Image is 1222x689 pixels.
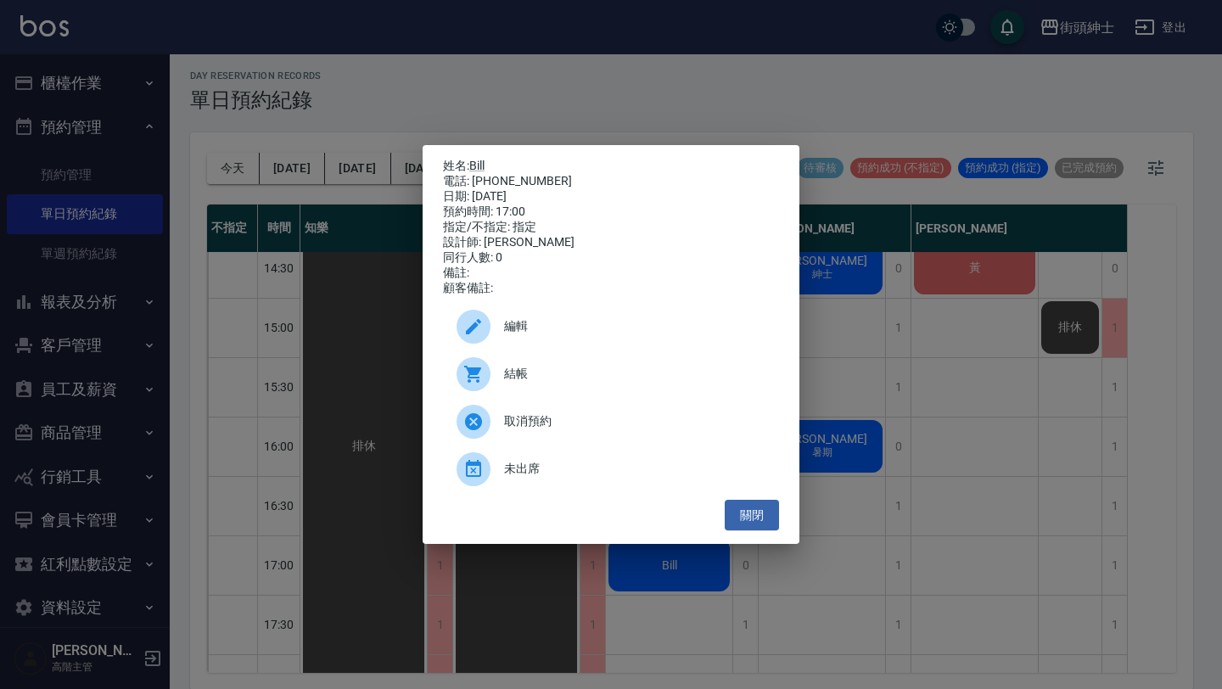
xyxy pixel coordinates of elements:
[443,250,779,266] div: 同行人數: 0
[443,235,779,250] div: 設計師: [PERSON_NAME]
[725,500,779,531] button: 關閉
[443,189,779,204] div: 日期: [DATE]
[443,174,779,189] div: 電話: [PHONE_NUMBER]
[443,303,779,350] div: 編輯
[504,460,765,478] span: 未出席
[504,317,765,335] span: 編輯
[504,412,765,430] span: 取消預約
[443,398,779,445] div: 取消預約
[443,266,779,281] div: 備註:
[469,159,485,172] a: Bill
[443,445,779,493] div: 未出席
[443,220,779,235] div: 指定/不指定: 指定
[443,281,779,296] div: 顧客備註:
[443,159,779,174] p: 姓名:
[443,350,779,398] a: 結帳
[443,204,779,220] div: 預約時間: 17:00
[504,365,765,383] span: 結帳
